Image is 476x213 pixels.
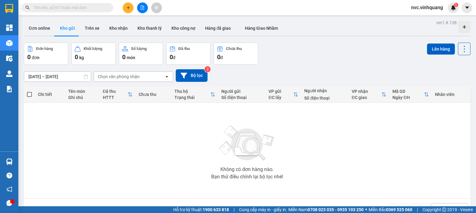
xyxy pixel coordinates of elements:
[167,21,200,36] button: Kho công nợ
[268,95,293,100] div: ĐC lấy
[127,55,135,60] span: món
[122,53,126,61] span: 0
[221,89,262,94] div: Người gửi
[103,89,128,94] div: Đã thu
[100,86,136,103] th: Toggle SortBy
[154,6,159,10] span: aim
[5,4,13,13] img: logo-vxr
[98,74,140,80] div: Chọn văn phòng nhận
[166,43,211,65] button: Đã thu0đ
[454,3,458,7] sup: 1
[458,21,470,33] div: Tạo kho hàng mới
[6,86,13,92] img: solution-icon
[220,55,223,60] span: đ
[288,206,364,213] span: Miền Nam
[24,21,55,36] button: Đơn online
[203,207,229,212] strong: 1900 633 818
[265,86,301,103] th: Toggle SortBy
[427,44,455,55] button: Lên hàng
[71,43,116,65] button: Khối lượng0kg
[173,55,175,60] span: đ
[352,95,382,100] div: ĐC giao
[226,47,242,51] div: Chưa thu
[6,40,13,46] img: warehouse-icon
[103,95,128,100] div: HTTT
[214,43,258,65] button: Chưa thu0đ
[164,74,169,79] svg: open
[221,95,262,100] div: Số điện thoại
[352,89,382,94] div: VP nhận
[126,6,130,10] span: plus
[80,21,104,36] button: Trên xe
[220,167,274,172] div: Không có đơn hàng nào.
[308,207,364,212] strong: 0708 023 035 - 0935 103 250
[174,89,210,94] div: Thu hộ
[178,47,190,51] div: Đã thu
[6,55,13,62] img: warehouse-icon
[392,95,424,100] div: Ngày ĐH
[36,47,53,51] div: Đơn hàng
[151,2,162,13] button: aim
[245,26,278,31] span: Hàng Giao Nhầm
[79,55,84,60] span: kg
[173,206,229,213] span: Hỗ trợ kỹ thuật:
[6,200,12,206] span: message
[392,89,424,94] div: Mã GD
[6,25,13,31] img: dashboard-icon
[137,2,148,13] button: file-add
[211,174,283,179] div: Bạn thử điều chỉnh lại bộ lọc nhé!
[349,86,390,103] th: Toggle SortBy
[216,122,278,165] img: svg+xml;base64,PHN2ZyBjbGFzcz0ibGlzdC1wbHVnX19zdmciIHhtbG5zPSJodHRwOi8vd3d3LnczLm9yZy8yMDAwL3N2Zy...
[6,70,13,77] img: warehouse-icon
[451,5,456,10] img: icon-new-feature
[200,21,236,36] button: Hàng đã giao
[455,3,457,7] span: 1
[369,206,412,213] span: Miền Bắc
[176,69,208,82] button: Bộ lọc
[406,4,448,11] span: nvc.vinhquang
[389,86,432,103] th: Toggle SortBy
[38,92,62,97] div: Chi tiết
[171,86,218,103] th: Toggle SortBy
[32,55,39,60] span: đơn
[217,53,220,61] span: 0
[386,207,412,212] strong: 0369 525 060
[84,47,102,51] div: Khối lượng
[174,95,210,100] div: Trạng thái
[68,89,97,94] div: Tên món
[464,5,470,10] span: caret-down
[170,53,173,61] span: 0
[139,92,168,97] div: Chưa thu
[68,95,97,100] div: Ghi chú
[133,21,167,36] button: Kho thanh lý
[55,21,80,36] button: Kho gửi
[25,6,30,10] span: search
[462,2,472,13] button: caret-down
[204,66,211,72] sup: 2
[442,207,446,212] span: copyright
[104,21,133,36] button: Kho nhận
[365,208,367,211] span: ⚪️
[239,206,287,213] span: Cung cấp máy in - giấy in:
[34,4,106,11] input: Tìm tên, số ĐT hoặc mã đơn
[27,53,31,61] span: 0
[436,19,457,26] div: ver 1.8.138
[123,2,133,13] button: plus
[435,205,454,211] div: 10 / trang
[24,43,68,65] button: Đơn hàng0đơn
[119,43,163,65] button: Số lượng0món
[24,72,91,82] input: Select a date range.
[304,96,345,101] div: Số điện thoại
[304,88,345,93] div: Người nhận
[268,89,293,94] div: VP gửi
[417,206,418,213] span: |
[459,206,464,211] svg: open
[75,53,78,61] span: 0
[140,6,144,10] span: file-add
[131,47,147,51] div: Số lượng
[435,92,467,97] div: Nhân viên
[6,173,12,178] span: question-circle
[6,186,12,192] span: notification
[6,158,13,165] img: warehouse-icon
